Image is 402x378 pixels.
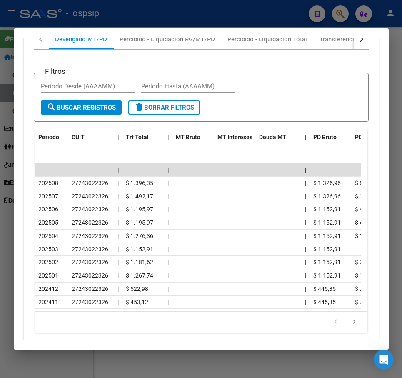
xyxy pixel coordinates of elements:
[47,102,57,112] mat-icon: search
[126,193,153,200] span: $ 1.492,17
[117,233,119,239] span: |
[328,318,344,327] a: go to previous page
[305,233,306,239] span: |
[346,318,362,327] a: go to next page
[302,128,310,146] datatable-header-cell: |
[305,193,306,200] span: |
[126,206,153,213] span: $ 1.195,97
[167,233,169,239] span: |
[313,219,341,226] span: $ 1.152,91
[38,193,58,200] span: 202507
[305,180,306,186] span: |
[167,299,169,305] span: |
[305,219,306,226] span: |
[120,35,215,44] div: Percibido - Liquidación RG/MT/PD
[38,180,58,186] span: 202508
[117,285,119,292] span: |
[38,272,58,279] span: 202501
[355,272,377,279] span: $ 114,83
[172,128,214,146] datatable-header-cell: MT Bruto
[355,134,389,140] span: PD Intereses
[117,299,119,305] span: |
[355,285,374,292] span: $ 77,63
[38,246,58,253] span: 202503
[117,134,119,140] span: |
[217,134,252,140] span: MT Intereses
[167,180,169,186] span: |
[38,259,58,265] span: 202502
[176,134,200,140] span: MT Bruto
[72,299,108,305] span: 27243022326
[305,134,307,140] span: |
[72,193,108,200] span: 27243022326
[72,246,108,253] span: 27243022326
[305,166,307,173] span: |
[374,350,394,370] div: Open Intercom Messenger
[313,134,337,140] span: PD Bruto
[134,102,144,112] mat-icon: delete
[355,259,374,265] span: $ 28,71
[38,206,58,213] span: 202506
[72,259,108,265] span: 27243022326
[313,206,341,213] span: $ 1.152,91
[126,134,149,140] span: Trf Total
[126,285,148,292] span: $ 522,98
[313,180,341,186] span: $ 1.326,96
[355,219,374,226] span: $ 43,06
[305,285,306,292] span: |
[313,285,336,292] span: $ 445,35
[38,299,58,305] span: 202411
[41,100,122,115] button: Buscar Registros
[305,206,306,213] span: |
[305,246,306,253] span: |
[167,166,169,173] span: |
[72,134,85,140] span: CUIT
[259,134,286,140] span: Deuda MT
[126,233,153,239] span: $ 1.276,36
[313,246,341,253] span: $ 1.152,91
[355,233,377,239] span: $ 123,45
[167,259,169,265] span: |
[126,219,153,226] span: $ 1.195,97
[167,206,169,213] span: |
[117,180,119,186] span: |
[38,134,59,140] span: Período
[72,219,108,226] span: 27243022326
[72,206,108,213] span: 27243022326
[126,246,153,253] span: $ 1.152,91
[117,166,119,173] span: |
[352,128,393,146] datatable-header-cell: PD Intereses
[167,285,169,292] span: |
[117,272,119,279] span: |
[35,128,68,146] datatable-header-cell: Período
[313,299,336,305] span: $ 445,35
[41,67,70,76] h3: Filtros
[313,259,341,265] span: $ 1.152,91
[355,206,374,213] span: $ 43,06
[117,193,119,200] span: |
[320,35,379,44] div: Transferencias ARCA
[305,259,306,265] span: |
[72,180,108,186] span: 27243022326
[72,272,108,279] span: 27243022326
[313,193,341,200] span: $ 1.326,96
[117,219,119,226] span: |
[38,233,58,239] span: 202504
[117,206,119,213] span: |
[305,272,306,279] span: |
[128,100,200,115] button: Borrar Filtros
[310,128,352,146] datatable-header-cell: PD Bruto
[164,128,172,146] datatable-header-cell: |
[122,128,164,146] datatable-header-cell: Trf Total
[134,104,194,111] span: Borrar Filtros
[38,285,58,292] span: 202412
[355,299,371,305] span: $ 7,77
[167,193,169,200] span: |
[227,35,307,44] div: Percibido - Liquidación Total
[55,35,107,44] div: Devengado MT/PD
[126,272,153,279] span: $ 1.267,74
[256,128,302,146] datatable-header-cell: Deuda MT
[47,104,116,111] span: Buscar Registros
[126,259,153,265] span: $ 1.181,62
[313,233,341,239] span: $ 1.152,91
